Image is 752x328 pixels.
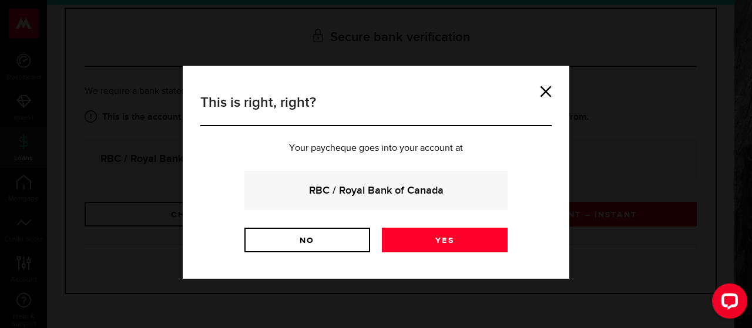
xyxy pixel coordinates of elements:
[382,228,508,252] a: Yes
[703,279,752,328] iframe: LiveChat chat widget
[200,144,552,153] p: Your paycheque goes into your account at
[200,92,552,126] h3: This is right, right?
[260,182,492,198] strong: RBC / Royal Bank of Canada
[244,228,370,252] a: No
